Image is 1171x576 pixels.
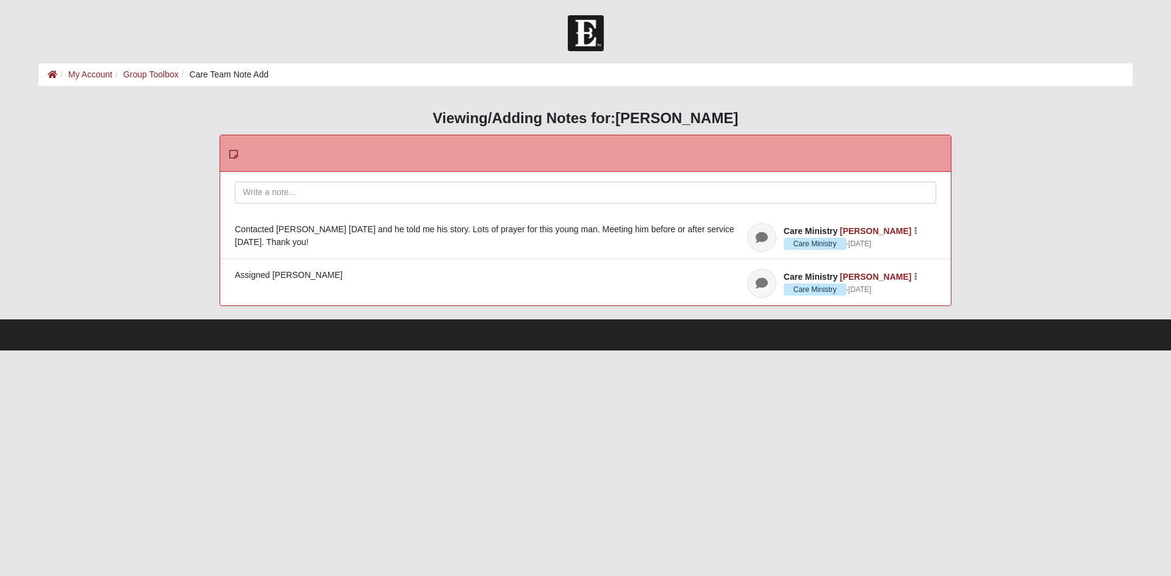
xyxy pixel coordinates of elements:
[784,272,838,282] span: Care Ministry
[784,238,848,250] span: ·
[848,284,872,295] a: [DATE]
[848,238,872,249] a: [DATE]
[235,269,936,282] div: Assigned [PERSON_NAME]
[784,226,838,236] span: Care Ministry
[179,68,269,81] li: Care Team Note Add
[840,226,911,236] a: [PERSON_NAME]
[848,285,872,294] time: September 5, 2025, 11:30 AM
[68,69,112,79] a: My Account
[235,223,936,249] div: Contacted [PERSON_NAME] [DATE] and he told me his story. Lots of prayer for this young man. Meeti...
[568,15,604,51] img: Church of Eleven22 Logo
[784,238,847,250] span: Care Ministry
[848,240,872,248] time: September 5, 2025, 8:39 PM
[123,69,179,79] a: Group Toolbox
[38,110,1133,127] h3: Viewing/Adding Notes for:
[840,272,911,282] a: [PERSON_NAME]
[615,110,738,126] strong: [PERSON_NAME]
[784,283,848,296] span: ·
[784,283,847,296] span: Care Ministry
